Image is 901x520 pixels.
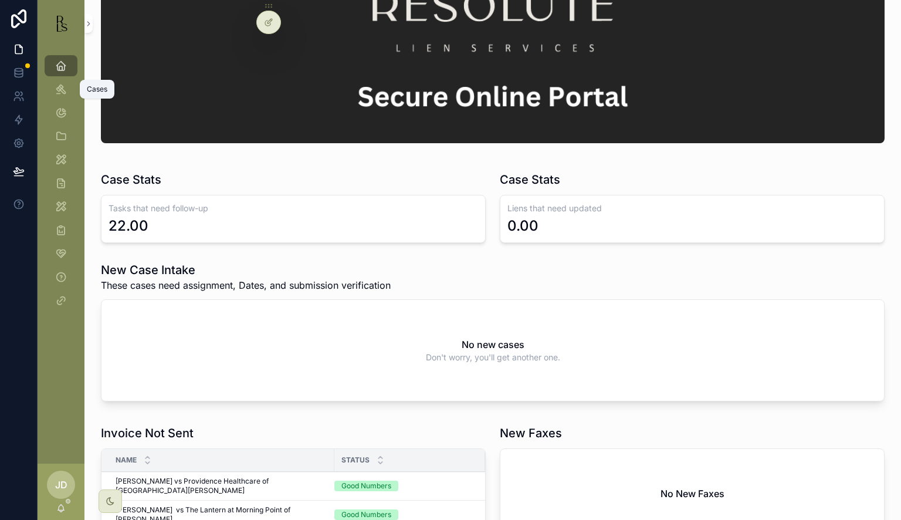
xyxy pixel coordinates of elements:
div: 0.00 [507,217,538,235]
h2: No new cases [462,337,524,352]
h1: Case Stats [500,171,560,188]
h3: Liens that need updated [507,202,877,214]
span: JD [55,478,67,492]
div: Good Numbers [341,481,391,491]
img: App logo [52,14,70,33]
h3: Tasks that need follow-up [109,202,478,214]
a: Good Numbers [334,509,471,520]
div: Cases [87,85,107,94]
h1: New Case Intake [101,262,391,278]
span: Name [116,455,137,465]
a: Good Numbers [334,481,471,491]
div: Good Numbers [341,509,391,520]
span: Status [341,455,370,465]
h2: No New Faxes [660,487,724,501]
h1: New Faxes [500,425,562,441]
div: 22.00 [109,217,148,235]
span: Don't worry, you'll get another one. [426,352,560,363]
h1: Case Stats [101,171,161,188]
a: [PERSON_NAME] vs Providence Healthcare of [GEOGRAPHIC_DATA][PERSON_NAME] [116,477,327,495]
div: scrollable content [38,47,84,326]
h1: Invoice Not Sent [101,425,194,441]
span: These cases need assignment, Dates, and submission verification [101,278,391,292]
